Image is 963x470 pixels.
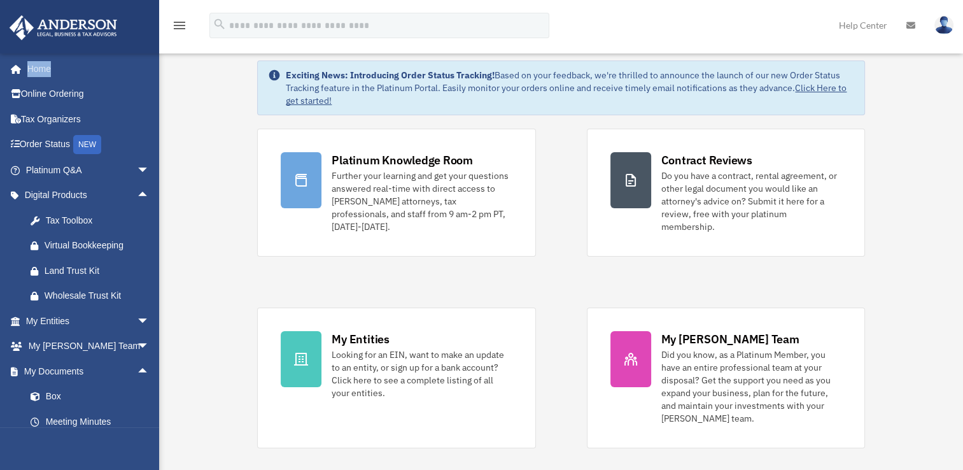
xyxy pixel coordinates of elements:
[257,129,535,257] a: Platinum Knowledge Room Further your learning and get your questions answered real-time with dire...
[9,183,169,208] a: Digital Productsarrow_drop_up
[137,334,162,360] span: arrow_drop_down
[332,348,512,399] div: Looking for an EIN, want to make an update to an entity, or sign up for a bank account? Click her...
[9,56,162,82] a: Home
[45,213,153,229] div: Tax Toolbox
[137,359,162,385] span: arrow_drop_up
[18,384,169,409] a: Box
[18,283,169,309] a: Wholesale Trust Kit
[18,258,169,283] a: Land Trust Kit
[45,238,153,253] div: Virtual Bookkeeping
[9,132,169,158] a: Order StatusNEW
[332,152,473,168] div: Platinum Knowledge Room
[286,69,854,107] div: Based on your feedback, we're thrilled to announce the launch of our new Order Status Tracking fe...
[587,129,865,257] a: Contract Reviews Do you have a contract, rental agreement, or other legal document you would like...
[934,16,953,34] img: User Pic
[587,308,865,448] a: My [PERSON_NAME] Team Did you know, as a Platinum Member, you have an entire professional team at...
[286,82,847,106] a: Click Here to get started!
[332,331,389,347] div: My Entities
[73,135,101,154] div: NEW
[286,69,495,81] strong: Exciting News: Introducing Order Status Tracking!
[332,169,512,233] div: Further your learning and get your questions answered real-time with direct access to [PERSON_NAM...
[45,263,153,279] div: Land Trust Kit
[661,331,799,347] div: My [PERSON_NAME] Team
[18,409,169,434] a: Meeting Minutes
[9,106,169,132] a: Tax Organizers
[9,82,169,107] a: Online Ordering
[18,233,169,259] a: Virtual Bookkeeping
[172,22,187,33] a: menu
[257,308,535,448] a: My Entities Looking for an EIN, want to make an update to an entity, or sign up for a bank accoun...
[9,157,169,183] a: Platinum Q&Aarrow_drop_down
[213,17,227,31] i: search
[6,15,121,40] img: Anderson Advisors Platinum Portal
[45,288,153,304] div: Wholesale Trust Kit
[172,18,187,33] i: menu
[9,334,169,359] a: My [PERSON_NAME] Teamarrow_drop_down
[661,169,841,233] div: Do you have a contract, rental agreement, or other legal document you would like an attorney's ad...
[9,308,169,334] a: My Entitiesarrow_drop_down
[661,152,752,168] div: Contract Reviews
[137,157,162,183] span: arrow_drop_down
[661,348,841,425] div: Did you know, as a Platinum Member, you have an entire professional team at your disposal? Get th...
[18,208,169,233] a: Tax Toolbox
[9,359,169,384] a: My Documentsarrow_drop_up
[137,308,162,334] span: arrow_drop_down
[137,183,162,209] span: arrow_drop_up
